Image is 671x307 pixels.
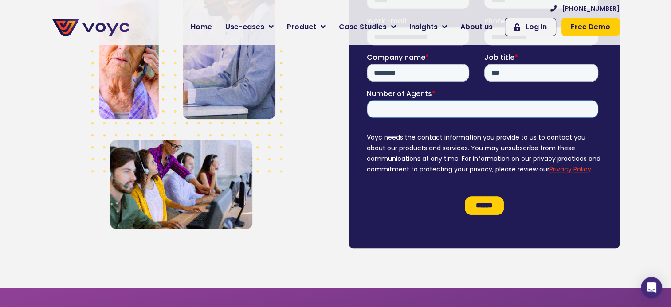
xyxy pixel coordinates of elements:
[409,22,438,32] span: Insights
[505,18,556,36] a: Log In
[183,184,224,193] a: Privacy Policy
[118,35,140,46] span: Phone
[571,22,610,32] span: Free Demo
[561,18,620,36] a: Free Demo
[641,277,662,298] div: Open Intercom Messenger
[191,22,212,32] span: Home
[280,18,332,36] a: Product
[403,18,454,36] a: Insights
[454,18,499,36] a: About us
[550,4,620,13] a: [PHONE_NUMBER]
[225,22,264,32] span: Use-cases
[118,72,148,82] span: Job title
[287,22,316,32] span: Product
[460,22,493,32] span: About us
[52,19,129,36] img: voyc-full-logo
[184,18,219,36] a: Home
[526,22,547,32] span: Log In
[562,4,620,13] span: [PHONE_NUMBER]
[332,18,403,36] a: Case Studies
[339,22,387,32] span: Case Studies
[219,18,280,36] a: Use-cases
